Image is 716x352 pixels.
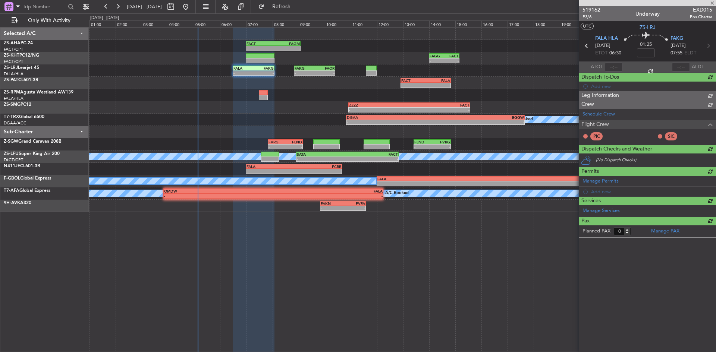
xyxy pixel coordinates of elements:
a: ZS-RPMAgusta Westland AW139 [4,90,73,95]
div: 19:00 [560,20,586,27]
span: ETOT [595,50,607,57]
div: 16:00 [481,20,508,27]
div: A/C Booked [385,188,409,199]
div: OMDW [164,189,273,193]
div: - [347,157,398,161]
div: - [297,157,347,161]
span: EXD015 [690,6,712,14]
div: 11:00 [351,20,377,27]
div: FLND [414,140,432,144]
span: ZS-LRJ [4,66,18,70]
div: FAKG [295,66,315,70]
div: 01:00 [89,20,116,27]
span: Refresh [266,4,297,9]
div: 02:00 [116,20,142,27]
a: T7-AFAGlobal Express [4,188,50,193]
div: - [343,206,365,210]
a: FACT/CPT [4,59,23,64]
div: [DATE] - [DATE] [90,15,119,21]
div: - [246,169,294,174]
div: FACT [246,41,273,46]
div: 05:00 [194,20,220,27]
a: ZS-LFUSuper King Air 200 [4,152,60,156]
span: T7-TRX [4,115,19,119]
span: ZS-LFU [4,152,19,156]
div: 18:00 [534,20,560,27]
span: T7-AFA [4,188,19,193]
div: - [233,71,254,75]
div: FALA [246,164,294,169]
button: Only With Activity [8,15,81,26]
div: - [164,194,273,198]
div: - [527,181,676,186]
span: FALA HLA [595,35,618,42]
span: [DATE] [595,42,610,50]
span: ZS-AHA [4,41,21,45]
div: - [409,108,470,112]
div: FALA [425,78,450,83]
div: - [436,120,524,124]
a: DGAA/ACC [4,120,26,126]
div: - [268,145,285,149]
div: Underway [635,10,660,18]
span: ZS-RPM [4,90,20,95]
div: FALA [377,177,527,181]
a: FACT/CPT [4,47,23,52]
div: - [347,120,436,124]
a: FACT/CPT [4,157,23,163]
span: 01:25 [640,41,652,48]
span: ATOT [591,63,603,71]
div: 10:00 [325,20,351,27]
span: Pos Charter [690,14,712,20]
div: - [425,83,450,88]
span: ZS-LRJ [640,23,656,31]
button: Refresh [255,1,299,13]
div: FVFA [343,201,365,206]
div: LFPB [527,177,676,181]
div: - [432,145,450,149]
span: Z-SGW [4,139,18,144]
div: - [294,169,341,174]
div: - [430,58,444,63]
div: - [273,194,383,198]
a: F-GBOLGlobal Express [4,176,51,181]
div: FVRG [432,140,450,144]
span: N411JE [4,164,20,168]
div: 09:00 [299,20,325,27]
div: 17:00 [508,20,534,27]
div: FACT [409,103,470,107]
div: ZZZZ [349,103,409,107]
a: FALA/HLA [4,71,23,77]
div: - [273,46,300,51]
div: FALA [233,66,254,70]
div: 06:00 [220,20,246,27]
div: - [377,181,527,186]
a: N411JECL601-3R [4,164,40,168]
div: FAGM [273,41,300,46]
div: FACT [401,78,425,83]
div: - [254,71,274,75]
span: ZS-KHT [4,53,19,58]
div: SATA [297,152,347,156]
div: - [414,145,432,149]
div: 15:00 [455,20,481,27]
div: FALA [273,189,383,193]
div: FLND [285,140,302,144]
div: 14:00 [429,20,455,27]
div: FACT [444,54,459,58]
div: FAKG [254,66,274,70]
div: - [295,71,315,75]
div: DGAA [347,115,436,120]
div: - [349,108,409,112]
a: T7-TRXGlobal 6500 [4,115,44,119]
span: ZS-PAT [4,78,18,82]
a: ZS-KHTPC12/NG [4,53,39,58]
span: ZS-SMG [4,102,21,107]
div: 13:00 [403,20,429,27]
span: FAKG [671,35,683,42]
span: 519162 [582,6,600,14]
div: FAGG [430,54,444,58]
div: 03:00 [142,20,168,27]
a: ZS-AHAPC-24 [4,41,33,45]
a: FALA/HLA [4,96,23,101]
